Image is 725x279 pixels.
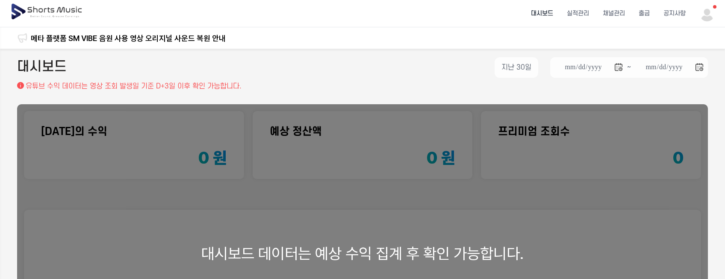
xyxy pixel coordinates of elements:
[17,33,27,43] img: 알림 아이콘
[31,32,226,44] a: 메타 플랫폼 SM VIBE 음원 사용 영상 오리지널 사운드 복원 안내
[17,57,67,78] h2: 대시보드
[550,57,708,78] li: ~
[596,2,632,25] a: 채널관리
[17,82,24,89] img: 설명 아이콘
[495,57,538,78] button: 지난 30일
[632,2,657,25] a: 출금
[657,2,693,25] a: 공지사항
[560,2,596,25] a: 실적관리
[524,2,560,25] a: 대시보드
[699,6,715,21] img: 사용자 이미지
[26,81,242,91] p: 유튜브 수익 데이터는 영상 조회 발생일 기준 D+3일 이후 확인 가능합니다.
